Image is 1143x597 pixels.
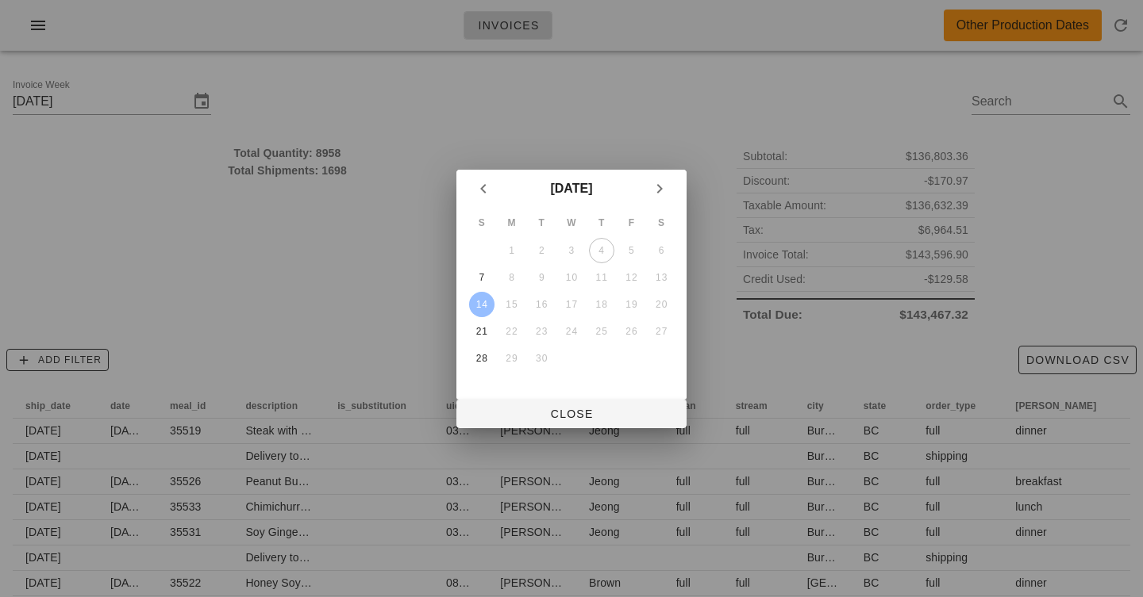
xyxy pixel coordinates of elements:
button: Previous month [469,174,498,203]
button: 21 [469,319,495,344]
button: 28 [469,346,495,371]
th: W [557,209,586,236]
th: M [498,209,526,236]
button: 7 [469,265,495,290]
button: Close [456,400,687,428]
th: F [618,209,646,236]
th: T [587,209,616,236]
div: 21 [469,326,495,337]
button: [DATE] [544,173,598,205]
div: 7 [469,272,495,283]
button: 14 [469,292,495,317]
span: Close [469,408,674,420]
th: S [647,209,675,236]
div: 28 [469,353,495,364]
button: Next month [645,174,674,203]
th: T [527,209,556,236]
th: S [468,209,496,236]
div: 14 [469,299,495,310]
